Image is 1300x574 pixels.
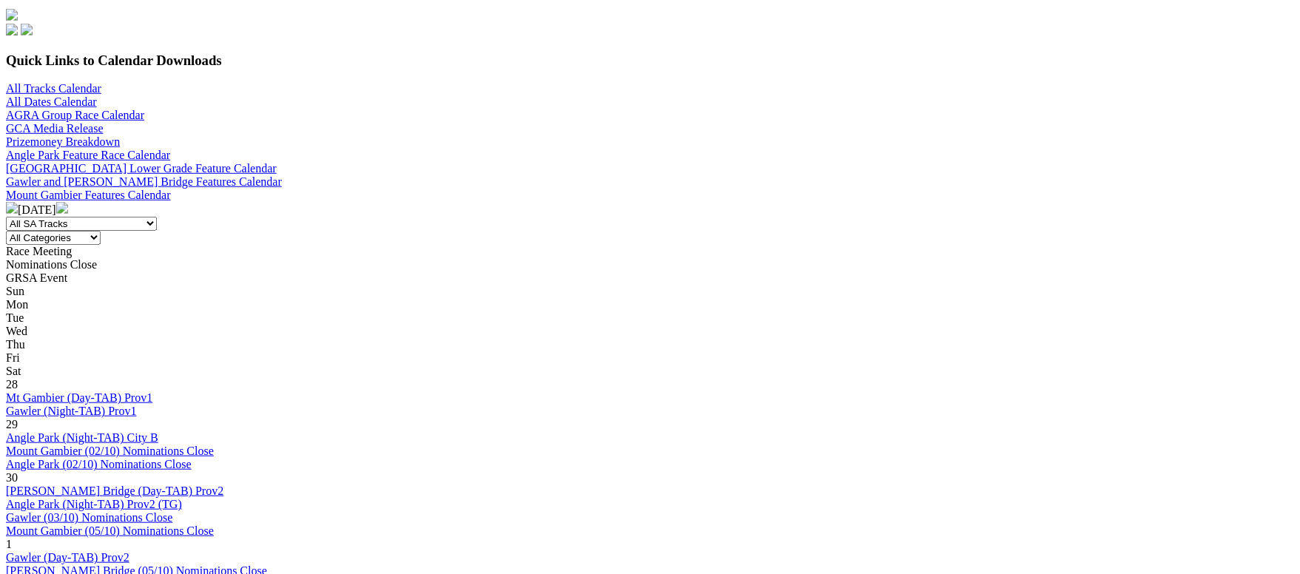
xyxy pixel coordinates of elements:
div: [DATE] [6,202,1294,217]
a: [PERSON_NAME] Bridge (Day-TAB) Prov2 [6,484,223,497]
a: Angle Park (Night-TAB) City B [6,431,158,444]
div: Fri [6,351,1294,365]
a: Prizemoney Breakdown [6,135,120,148]
img: chevron-right-pager-white.svg [56,202,68,214]
span: 28 [6,378,18,391]
a: Gawler (03/10) Nominations Close [6,511,172,524]
div: Wed [6,325,1294,338]
a: GCA Media Release [6,122,104,135]
div: Sat [6,365,1294,378]
a: Mount Gambier (02/10) Nominations Close [6,445,214,457]
span: 1 [6,538,12,550]
div: Tue [6,311,1294,325]
a: Mount Gambier (05/10) Nominations Close [6,524,214,537]
img: twitter.svg [21,24,33,36]
img: facebook.svg [6,24,18,36]
h3: Quick Links to Calendar Downloads [6,53,1294,69]
a: Angle Park (02/10) Nominations Close [6,458,192,470]
a: Gawler and [PERSON_NAME] Bridge Features Calendar [6,175,282,188]
div: Nominations Close [6,258,1294,271]
div: GRSA Event [6,271,1294,285]
span: 29 [6,418,18,430]
div: Race Meeting [6,245,1294,258]
a: Gawler (Day-TAB) Prov2 [6,551,129,564]
div: Mon [6,298,1294,311]
a: [GEOGRAPHIC_DATA] Lower Grade Feature Calendar [6,162,277,175]
div: Thu [6,338,1294,351]
div: Sun [6,285,1294,298]
img: chevron-left-pager-white.svg [6,202,18,214]
a: All Tracks Calendar [6,82,101,95]
a: Mt Gambier (Day-TAB) Prov1 [6,391,152,404]
a: Mount Gambier Features Calendar [6,189,171,201]
a: Angle Park Feature Race Calendar [6,149,170,161]
span: 30 [6,471,18,484]
a: AGRA Group Race Calendar [6,109,144,121]
a: Gawler (Night-TAB) Prov1 [6,405,136,417]
a: All Dates Calendar [6,95,97,108]
img: logo-grsa-white.png [6,9,18,21]
a: Angle Park (Night-TAB) Prov2 (TG) [6,498,182,510]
